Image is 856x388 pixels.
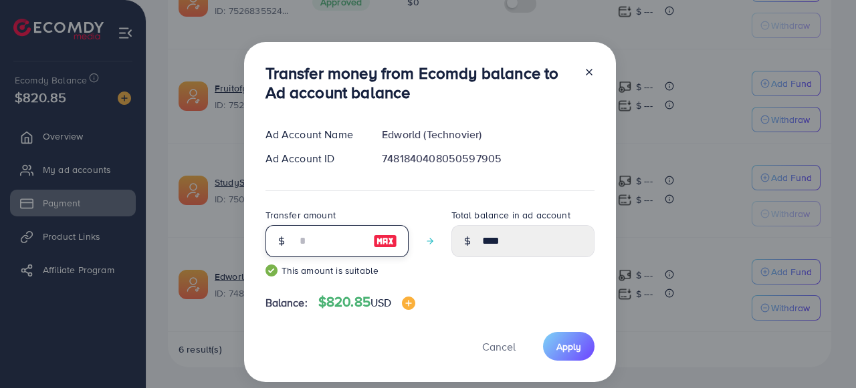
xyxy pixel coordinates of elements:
[265,208,336,222] label: Transfer amount
[265,264,409,277] small: This amount is suitable
[318,294,416,311] h4: $820.85
[402,297,415,310] img: image
[255,151,372,166] div: Ad Account ID
[265,264,278,276] img: guide
[371,151,605,166] div: 7481840408050597905
[556,340,581,353] span: Apply
[255,127,372,142] div: Ad Account Name
[373,233,397,249] img: image
[482,339,516,354] span: Cancel
[451,208,570,222] label: Total balance in ad account
[371,127,605,142] div: Edworld (Technovier)
[265,295,308,311] span: Balance:
[265,63,573,102] h3: Transfer money from Ecomdy balance to Ad account balance
[370,295,391,310] span: USD
[543,332,595,361] button: Apply
[799,328,846,378] iframe: Chat
[465,332,532,361] button: Cancel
